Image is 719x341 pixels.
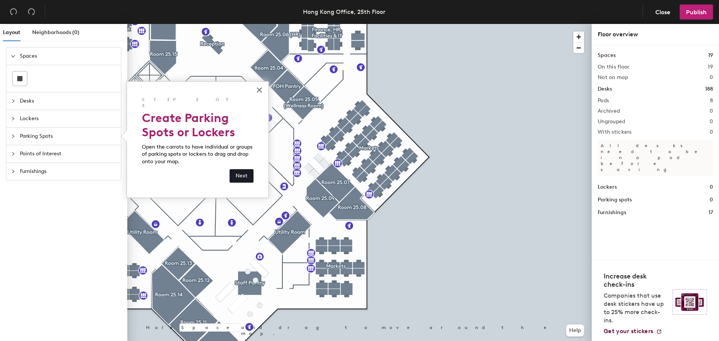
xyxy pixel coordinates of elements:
h1: 0 [710,183,713,191]
span: Parking Spots [20,128,116,145]
h2: With stickers [598,129,632,135]
h1: Desks [598,85,612,93]
span: collapsed [11,134,15,138]
p: All desks need to be in a pod before saving [598,140,713,176]
h1: Spaces [598,51,616,60]
span: collapsed [11,116,15,121]
h2: 0 [710,74,713,80]
h2: Create Parking Spots or Lockers [142,111,254,140]
h2: Archived [598,108,620,114]
span: Points of Interest [20,145,116,162]
span: Publish [686,9,707,16]
span: collapsed [11,99,15,103]
span: Spaces [20,48,116,65]
button: Close [256,84,263,96]
span: Get your stickers [604,328,653,335]
span: Close [655,9,670,16]
h1: 0 [710,196,713,204]
h1: 17 [709,208,713,217]
h1: 19 [708,51,713,60]
h1: Parking spots [598,196,632,204]
h2: Not on map [598,74,628,80]
span: Desks [20,92,116,110]
span: Neighborhoods (0) [32,29,79,36]
h2: 0 [710,129,713,135]
div: Hong Kong Office, 25th Floor [303,7,385,16]
p: Companies that use desk stickers have up to 25% more check-ins. [604,292,668,325]
h1: Furnishings [598,208,626,217]
h2: On this floor [598,64,629,70]
h2: Ungrouped [598,119,625,125]
h2: 0 [710,108,713,114]
h2: 8 [710,98,713,104]
h2: 19 [708,64,713,70]
p: Open the carrots to have individual or groups of parking spots or lockers to drag and drop onto y... [142,143,254,165]
button: Redo (⌘ + ⇧ + Z) [24,4,39,19]
div: Floor overview [598,30,713,39]
h2: 0 [710,119,713,125]
span: Lockers [20,110,116,127]
span: expanded [11,54,15,58]
button: Undo (⌘ + Z) [6,4,21,19]
button: Help [566,325,584,337]
span: collapsed [11,152,15,156]
span: Furnishings [20,163,116,180]
img: Sticker logo [673,289,707,315]
span: Layout [3,29,20,36]
button: Next [230,169,254,183]
h1: 188 [705,85,713,93]
h1: Lockers [598,183,617,191]
h2: Pods [598,98,609,104]
h4: Increase desk check-ins [604,272,668,289]
p: Step 2 of 3 [142,97,254,109]
span: collapsed [11,169,15,174]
